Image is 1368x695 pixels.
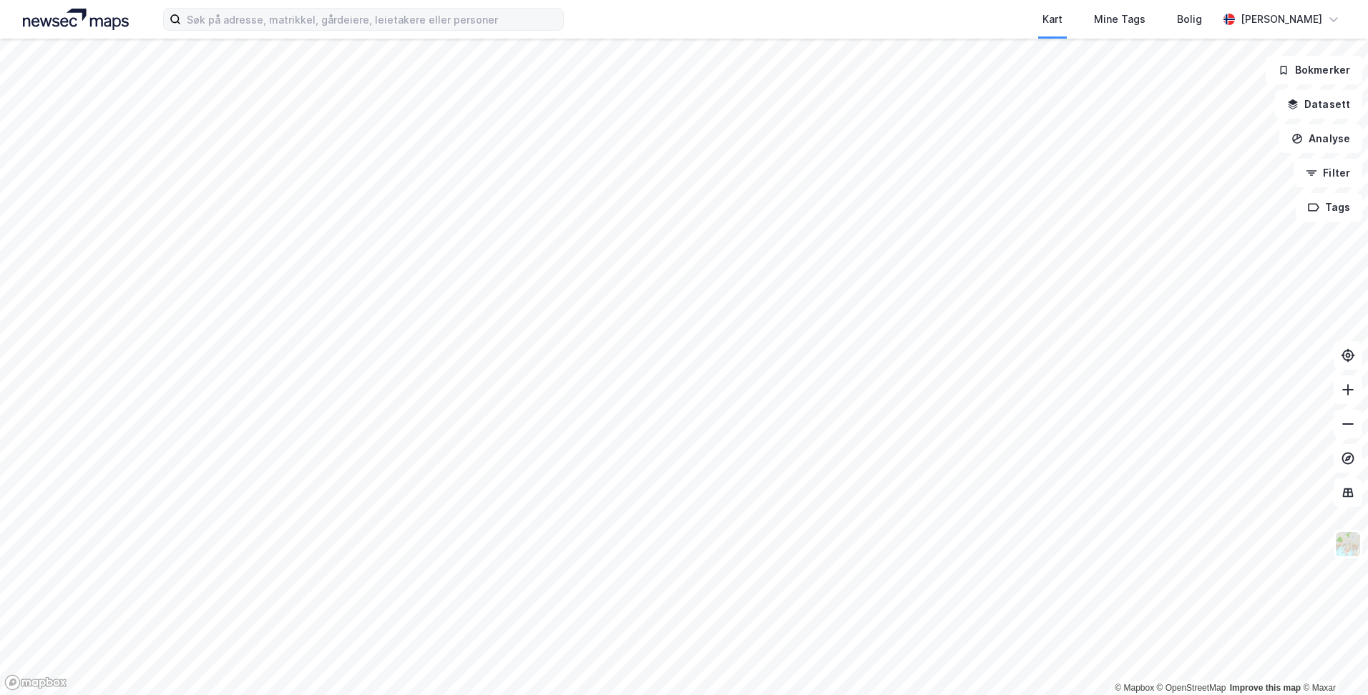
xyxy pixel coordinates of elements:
img: logo.a4113a55bc3d86da70a041830d287a7e.svg [23,9,129,30]
a: OpenStreetMap [1157,683,1226,693]
a: Mapbox [1115,683,1154,693]
button: Datasett [1275,90,1362,119]
button: Tags [1296,193,1362,222]
iframe: Chat Widget [1296,626,1368,695]
button: Analyse [1279,124,1362,153]
div: Bolig [1177,11,1202,28]
a: Mapbox homepage [4,674,67,691]
a: Improve this map [1230,683,1301,693]
img: Z [1334,531,1362,558]
div: [PERSON_NAME] [1241,11,1322,28]
button: Bokmerker [1266,56,1362,84]
button: Filter [1294,159,1362,187]
div: Mine Tags [1094,11,1145,28]
input: Søk på adresse, matrikkel, gårdeiere, leietakere eller personer [181,9,563,30]
div: Kart [1042,11,1062,28]
div: Kontrollprogram for chat [1296,626,1368,695]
